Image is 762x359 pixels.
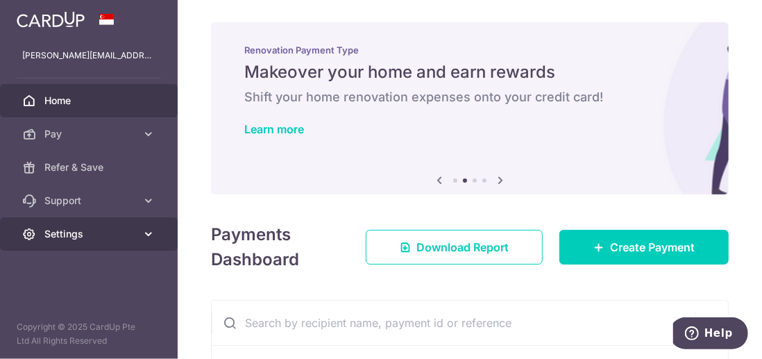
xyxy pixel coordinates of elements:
[559,230,729,265] a: Create Payment
[244,61,695,83] h5: Makeover your home and earn rewards
[212,301,695,345] input: Search by recipient name, payment id or reference
[211,222,341,272] h4: Payments Dashboard
[44,94,136,108] span: Home
[44,127,136,141] span: Pay
[673,317,748,352] iframe: Opens a widget where you can find more information
[211,22,729,194] img: Renovation banner
[244,122,304,136] a: Learn more
[44,160,136,174] span: Refer & Save
[610,239,695,256] span: Create Payment
[22,49,155,62] p: [PERSON_NAME][EMAIL_ADDRESS][DOMAIN_NAME]
[244,44,695,56] p: Renovation Payment Type
[366,230,543,265] a: Download Report
[44,194,136,208] span: Support
[416,239,509,256] span: Download Report
[44,227,136,241] span: Settings
[17,11,85,28] img: CardUp
[244,89,695,106] h6: Shift your home renovation expenses onto your credit card!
